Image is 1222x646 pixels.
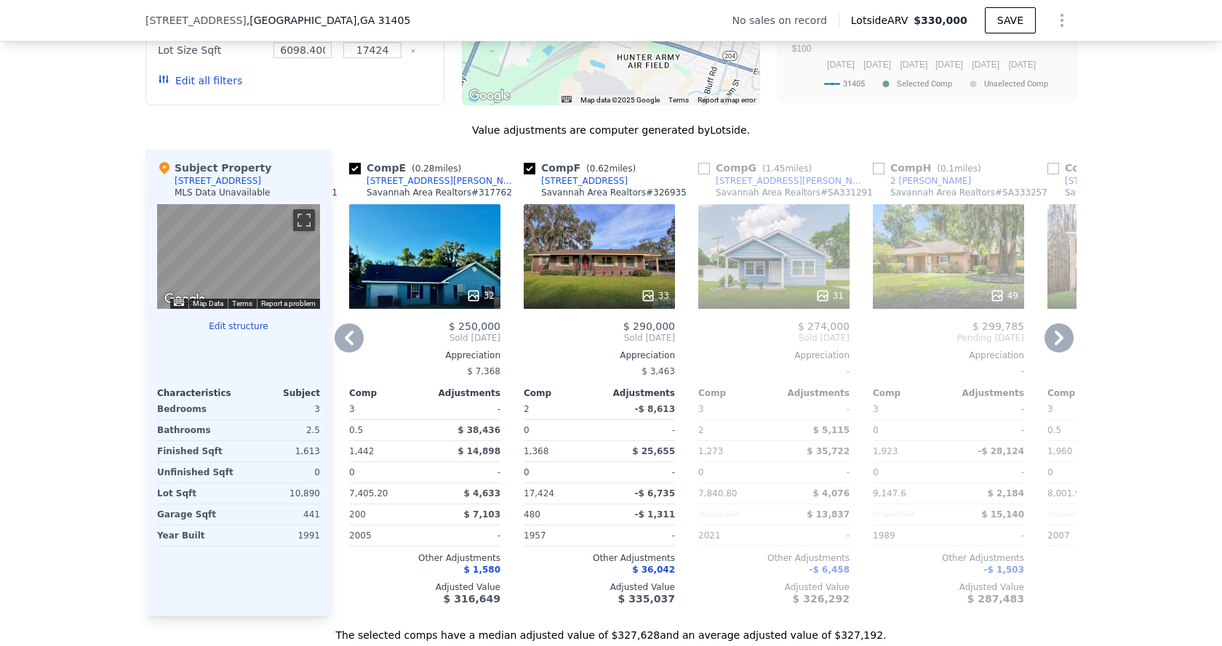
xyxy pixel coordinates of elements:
[349,509,366,520] span: 200
[356,15,410,26] span: , GA 31405
[157,483,236,504] div: Lot Sqft
[524,509,540,520] span: 480
[458,446,500,456] span: $ 14,898
[813,425,850,435] span: $ 5,115
[873,467,879,477] span: 0
[900,60,927,70] text: [DATE]
[873,446,898,456] span: 1,923
[973,320,1024,332] span: $ 299,785
[524,467,530,477] span: 0
[1047,467,1053,477] span: 0
[985,7,1036,33] button: SAVE
[813,488,850,498] span: $ 4,076
[873,404,879,414] span: 3
[698,581,850,593] div: Adjusted Value
[158,73,242,88] button: Edit all filters
[873,581,1024,593] div: Adjusted Value
[415,163,435,174] span: 0.28
[193,299,223,309] button: Map Data
[145,13,247,28] span: [STREET_ADDRESS]
[1065,187,1210,198] div: Savannah Area Realtors # 326777
[157,441,236,461] div: Finished Sqft
[984,565,1024,575] span: -$ 1,503
[157,204,320,309] div: Street View
[873,552,1024,564] div: Other Adjustments
[732,13,839,28] div: No sales on record
[157,204,320,309] div: Map
[174,299,184,306] button: Keyboard shortcuts
[524,404,530,414] span: 2
[810,565,850,575] span: -$ 6,458
[1008,60,1036,70] text: [DATE]
[524,552,675,564] div: Other Adjustments
[241,441,320,461] div: 1,613
[1065,175,1151,187] div: [STREET_ADDRESS]
[698,552,850,564] div: Other Adjustments
[161,290,209,309] img: Google
[464,488,500,498] span: $ 4,633
[935,60,963,70] text: [DATE]
[1047,161,1162,175] div: Comp I
[466,86,514,105] a: Open this area in Google Maps (opens a new window)
[367,175,518,187] div: [STREET_ADDRESS][PERSON_NAME]
[599,387,675,399] div: Adjustments
[716,175,867,187] div: [STREET_ADDRESS][PERSON_NAME]
[873,525,946,546] div: 1989
[698,488,737,498] span: 7,840.80
[1047,420,1120,440] div: 0.5
[175,187,271,198] div: MLS Data Unavailable
[293,209,315,231] button: Toggle fullscreen view
[698,420,771,440] div: 2
[524,161,642,175] div: Comp F
[1047,350,1199,361] div: Appreciation
[698,504,771,525] div: Unspecified
[349,581,500,593] div: Adjusted Value
[444,593,500,605] span: $ 316,649
[349,467,355,477] span: 0
[815,288,844,303] div: 31
[698,96,756,104] a: Report a map error
[623,320,675,332] span: $ 290,000
[239,387,320,399] div: Subject
[562,96,572,102] button: Keyboard shortcuts
[873,350,1024,361] div: Appreciation
[161,290,209,309] a: Open this area in Google Maps (opens a new window)
[873,332,1024,344] span: Pending [DATE]
[632,565,675,575] span: $ 36,042
[1047,552,1199,564] div: Other Adjustments
[541,187,687,198] div: Savannah Area Realtors # 326935
[941,163,954,174] span: 0.1
[843,79,865,89] text: 31405
[972,60,999,70] text: [DATE]
[524,488,554,498] span: 17,424
[349,161,467,175] div: Comp E
[873,420,946,440] div: 0
[241,504,320,525] div: 441
[873,488,906,498] span: 9,147.6
[873,504,946,525] div: Unspecified
[524,420,596,440] div: 0
[349,525,422,546] div: 2005
[698,350,850,361] div: Appreciation
[524,525,596,546] div: 1957
[618,593,675,605] span: $ 335,037
[807,509,850,520] span: $ 13,837
[698,175,867,187] a: [STREET_ADDRESS][PERSON_NAME]
[914,15,967,26] span: $330,000
[698,361,850,381] div: -
[949,387,1024,399] div: Adjustments
[428,525,500,546] div: -
[157,320,320,332] button: Edit structure
[873,175,971,187] a: 2 [PERSON_NAME]
[873,361,1024,381] div: -
[1047,504,1120,525] div: Unspecified
[464,565,500,575] span: $ 1,580
[541,175,628,187] div: [STREET_ADDRESS]
[716,187,873,198] div: Savannah Area Realtors # SA331291
[524,332,675,344] span: Sold [DATE]
[602,462,675,483] div: -
[524,350,675,361] div: Appreciation
[157,161,271,175] div: Subject Property
[642,366,675,376] span: $ 3,463
[466,288,495,303] div: 32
